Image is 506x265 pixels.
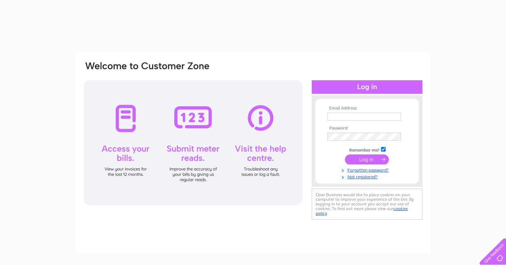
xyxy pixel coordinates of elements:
[327,166,409,173] a: Forgotten password?
[326,106,409,111] th: Email Address:
[316,206,408,216] a: cookies policy
[326,126,409,131] th: Password:
[312,189,422,220] div: Clear Business would like to place cookies on your computer to improve your experience of the sit...
[327,173,409,180] a: Not registered?
[326,146,409,153] td: Remember me?
[345,154,389,164] input: Submit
